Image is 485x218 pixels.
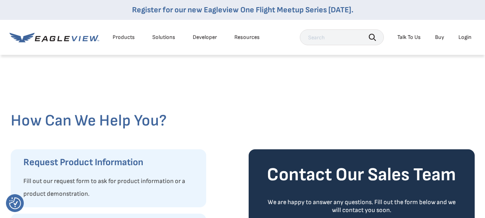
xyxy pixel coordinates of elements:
div: We are happy to answer any questions. Fill out the form below and we will contact you soon. [263,199,460,214]
a: Buy [435,34,444,41]
input: Search [300,29,384,45]
div: Login [458,34,472,41]
div: Resources [234,34,260,41]
a: Developer [193,34,217,41]
div: Solutions [152,34,175,41]
h3: Request Product Information [23,156,198,169]
div: Products [113,34,135,41]
p: Fill out our request form to ask for product information or a product demonstration. [23,175,198,201]
div: Talk To Us [397,34,421,41]
a: Register for our new Eagleview One Flight Meetup Series [DATE]. [132,5,353,15]
h2: How Can We Help You? [11,111,475,130]
button: Consent Preferences [9,197,21,209]
strong: Contact Our Sales Team [267,164,456,186]
img: Revisit consent button [9,197,21,209]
